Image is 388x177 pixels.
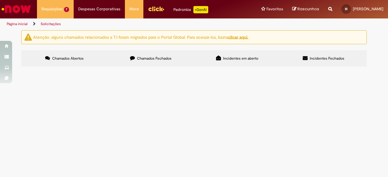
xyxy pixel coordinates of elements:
[173,6,208,13] div: Padroniza
[137,56,172,61] span: Chamados Fechados
[33,34,248,40] ng-bind-html: Atenção: alguns chamados relacionados a T.I foram migrados para o Portal Global. Para acessá-los,...
[64,7,69,12] span: 7
[148,4,164,13] img: click_logo_yellow_360x200.png
[223,56,258,61] span: Incidentes em aberto
[292,6,319,12] a: Rascunhos
[42,6,63,12] span: Requisições
[1,3,32,15] img: ServiceNow
[345,7,347,11] span: BI
[129,6,139,12] span: More
[5,18,254,30] ul: Trilhas de página
[266,6,283,12] span: Favoritos
[78,6,120,12] span: Despesas Corporativas
[228,34,248,40] a: clicar aqui.
[52,56,84,61] span: Chamados Abertos
[41,21,61,26] a: Solicitações
[310,56,344,61] span: Incidentes Fechados
[193,6,208,13] p: +GenAi
[7,21,28,26] a: Página inicial
[297,6,319,12] span: Rascunhos
[353,6,383,11] span: [PERSON_NAME]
